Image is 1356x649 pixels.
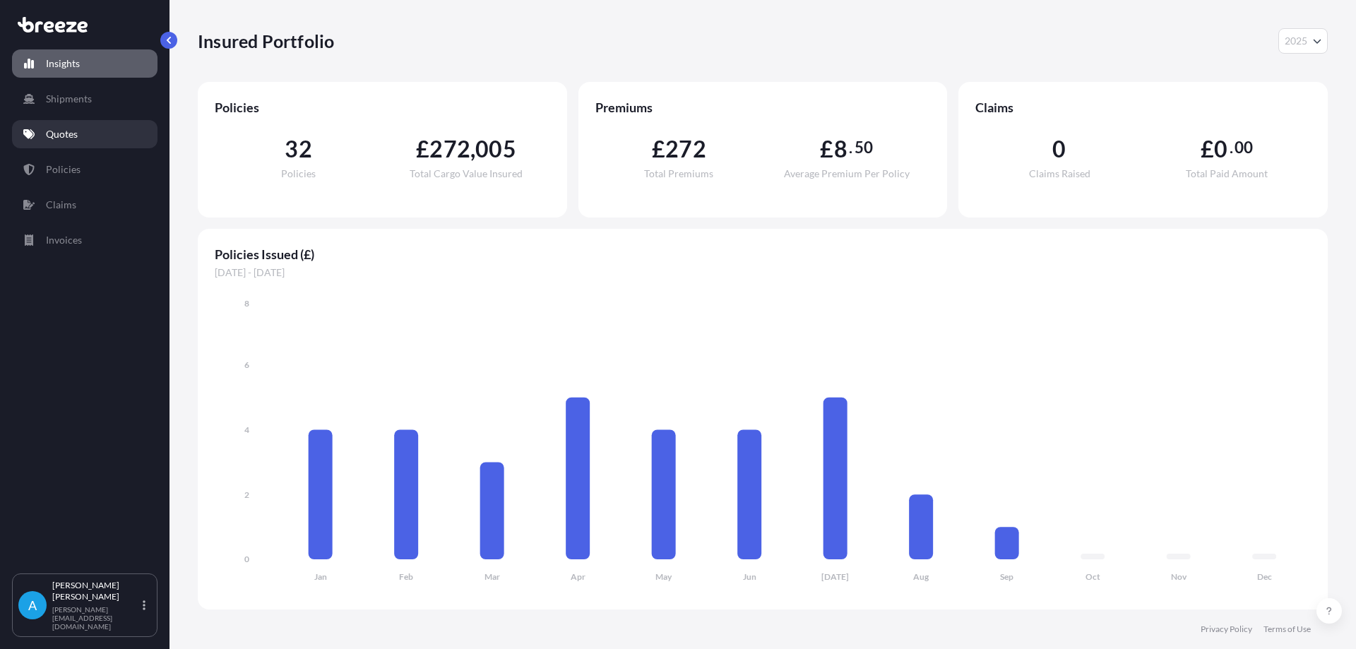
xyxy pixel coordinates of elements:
[595,99,931,116] span: Premiums
[1052,138,1066,160] span: 0
[652,138,665,160] span: £
[1201,138,1214,160] span: £
[314,571,327,582] tspan: Jan
[743,571,756,582] tspan: Jun
[1263,624,1311,635] a: Terms of Use
[1086,571,1100,582] tspan: Oct
[46,162,81,177] p: Policies
[571,571,585,582] tspan: Apr
[46,233,82,247] p: Invoices
[855,142,873,153] span: 50
[484,571,500,582] tspan: Mar
[1230,142,1233,153] span: .
[644,169,713,179] span: Total Premiums
[52,605,140,631] p: [PERSON_NAME][EMAIL_ADDRESS][DOMAIN_NAME]
[470,138,475,160] span: ,
[1278,28,1328,54] button: Year Selector
[410,169,523,179] span: Total Cargo Value Insured
[285,138,311,160] span: 32
[1186,169,1268,179] span: Total Paid Amount
[913,571,929,582] tspan: Aug
[12,85,157,113] a: Shipments
[46,56,80,71] p: Insights
[12,191,157,219] a: Claims
[1214,138,1227,160] span: 0
[52,580,140,602] p: [PERSON_NAME] [PERSON_NAME]
[665,138,706,160] span: 272
[244,298,249,309] tspan: 8
[655,571,672,582] tspan: May
[46,92,92,106] p: Shipments
[475,138,516,160] span: 005
[215,266,1311,280] span: [DATE] - [DATE]
[244,359,249,370] tspan: 6
[834,138,847,160] span: 8
[12,155,157,184] a: Policies
[244,424,249,435] tspan: 4
[12,226,157,254] a: Invoices
[399,571,413,582] tspan: Feb
[975,99,1311,116] span: Claims
[1257,571,1272,582] tspan: Dec
[1201,624,1252,635] a: Privacy Policy
[1000,571,1013,582] tspan: Sep
[429,138,470,160] span: 272
[12,49,157,78] a: Insights
[1029,169,1090,179] span: Claims Raised
[1171,571,1187,582] tspan: Nov
[244,554,249,564] tspan: 0
[12,120,157,148] a: Quotes
[281,169,316,179] span: Policies
[416,138,429,160] span: £
[28,598,37,612] span: A
[215,246,1311,263] span: Policies Issued (£)
[1235,142,1253,153] span: 00
[820,138,833,160] span: £
[46,127,78,141] p: Quotes
[1285,34,1307,48] span: 2025
[821,571,849,582] tspan: [DATE]
[215,99,550,116] span: Policies
[198,30,334,52] p: Insured Portfolio
[244,489,249,500] tspan: 2
[849,142,852,153] span: .
[46,198,76,212] p: Claims
[784,169,910,179] span: Average Premium Per Policy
